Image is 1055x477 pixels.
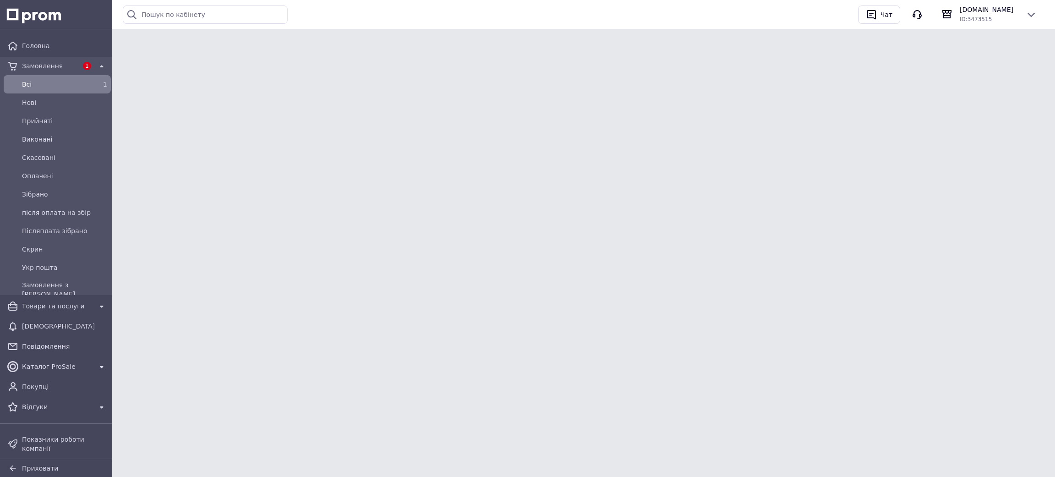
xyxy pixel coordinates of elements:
[22,402,92,411] span: Відгуки
[22,41,107,50] span: Головна
[22,208,107,217] span: після оплата на збір
[22,171,107,181] span: Оплачені
[22,153,107,162] span: Скасовані
[22,190,107,199] span: Зібрано
[22,80,89,89] span: Всi
[22,342,107,351] span: Повідомлення
[879,8,894,22] div: Чат
[22,382,107,391] span: Покупці
[22,263,107,272] span: Укр пошта
[123,5,288,24] input: Пошук по кабінету
[22,61,78,71] span: Замовлення
[22,280,107,299] span: Замовлення з [PERSON_NAME]
[22,465,58,472] span: Приховати
[960,16,992,22] span: ID: 3473515
[22,322,107,331] span: [DEMOGRAPHIC_DATA]
[22,302,92,311] span: Товари та послуги
[960,5,1018,14] span: [DOMAIN_NAME]
[22,435,107,453] span: Показники роботи компанії
[22,98,107,107] span: Нові
[22,226,107,236] span: Післяплата зібрано
[22,135,107,144] span: Виконані
[22,362,92,371] span: Каталог ProSale
[83,62,91,70] span: 1
[103,81,107,88] span: 1
[858,5,900,24] button: Чат
[22,245,107,254] span: Скрин
[22,116,107,126] span: Прийняті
